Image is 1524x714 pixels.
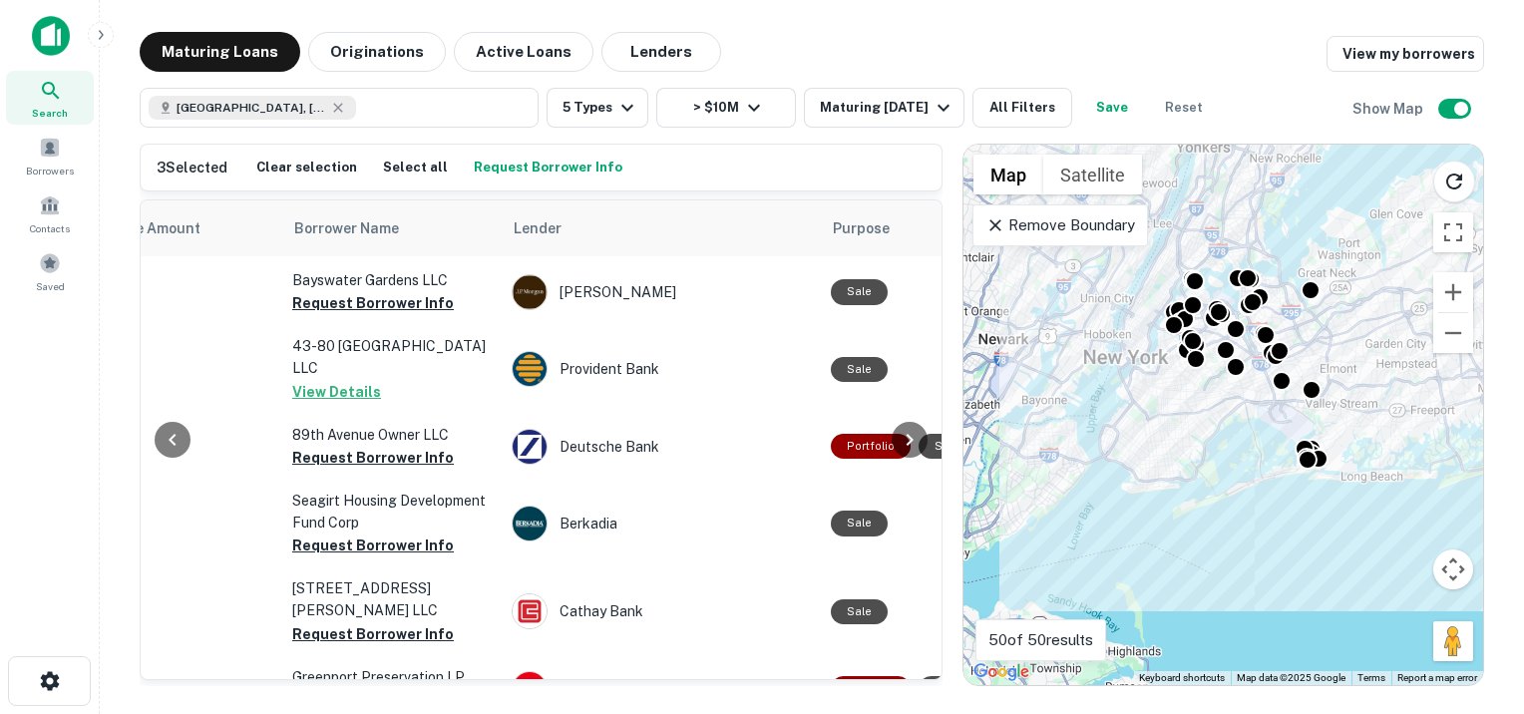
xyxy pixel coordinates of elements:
p: 43-80 [GEOGRAPHIC_DATA] LLC [292,335,492,379]
span: Borrower Name [294,216,399,240]
div: This is a portfolio loan with 2 properties [831,434,911,459]
th: Borrower Name [282,200,502,256]
div: Provident Bank [512,351,811,387]
button: Map camera controls [1433,549,1473,589]
span: [GEOGRAPHIC_DATA], [GEOGRAPHIC_DATA], [GEOGRAPHIC_DATA] [177,99,326,117]
button: Request Borrower Info [469,153,627,182]
button: Zoom out [1433,313,1473,353]
div: Sale [831,357,888,382]
div: Deutsche Bank [512,429,811,465]
button: Show street map [973,155,1043,194]
button: All Filters [972,88,1072,128]
button: Save your search to get updates of matches that match your search criteria. [1080,88,1144,128]
h6: Show Map [1352,98,1426,120]
button: Maturing [DATE] [804,88,964,128]
button: Request Borrower Info [292,446,454,470]
button: Request Borrower Info [292,622,454,646]
img: picture [513,352,547,386]
button: Clear selection [251,153,362,182]
a: Report a map error [1397,672,1477,683]
div: [PERSON_NAME] [512,274,811,310]
span: Map data ©2025 Google [1237,672,1345,683]
div: Sale [831,599,888,624]
a: View my borrowers [1327,36,1484,72]
button: Keyboard shortcuts [1139,671,1225,685]
p: 89th Avenue Owner LLC [292,424,492,446]
button: [GEOGRAPHIC_DATA], [GEOGRAPHIC_DATA], [GEOGRAPHIC_DATA] [140,88,539,128]
p: Greenport Preservation LP [292,666,492,688]
button: Originations [308,32,446,72]
button: Show satellite imagery [1043,155,1142,194]
button: Maturing Loans [140,32,300,72]
div: Cathay Bank [512,593,811,629]
button: Toggle fullscreen view [1433,212,1473,252]
div: Berkadia [512,506,811,541]
div: 0 0 [963,145,1483,685]
button: Lenders [601,32,721,72]
img: picture [513,672,547,706]
div: This is a portfolio loan with 4 properties [831,676,911,701]
a: Contacts [6,186,94,240]
h6: 3 Selected [157,157,227,178]
button: Select all [378,153,453,182]
button: View Details [292,380,381,404]
button: > $10M [656,88,796,128]
p: 50 of 50 results [988,628,1093,652]
button: Active Loans [454,32,593,72]
a: Borrowers [6,129,94,182]
span: Borrowers [26,163,74,178]
p: Remove Boundary [985,213,1134,237]
span: Lender [514,216,562,240]
th: Lender [502,200,821,256]
a: Saved [6,244,94,298]
div: Sale [831,511,888,535]
a: Search [6,71,94,125]
span: Purpose [833,216,890,240]
button: 5 Types [547,88,648,128]
img: picture [513,594,547,628]
div: Maturing [DATE] [820,96,955,120]
iframe: Chat Widget [1424,554,1524,650]
th: Purpose [821,200,1018,256]
button: Reset [1152,88,1216,128]
div: [PERSON_NAME] Fargo [512,671,811,707]
a: Open this area in Google Maps (opens a new window) [968,659,1034,685]
button: Zoom in [1433,272,1473,312]
img: picture [513,430,547,464]
button: Reload search area [1433,161,1475,202]
span: Contacts [30,220,70,236]
img: picture [513,275,547,309]
button: Request Borrower Info [292,534,454,557]
span: Search [32,105,68,121]
p: Bayswater Gardens LLC [292,269,492,291]
img: Google [968,659,1034,685]
div: Sale [831,279,888,304]
a: Terms (opens in new tab) [1357,672,1385,683]
span: Saved [36,278,65,294]
img: picture [513,507,547,540]
p: Seagirt Housing Development Fund Corp [292,490,492,534]
p: [STREET_ADDRESS][PERSON_NAME] LLC [292,577,492,621]
button: Request Borrower Info [292,291,454,315]
img: capitalize-icon.png [32,16,70,56]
